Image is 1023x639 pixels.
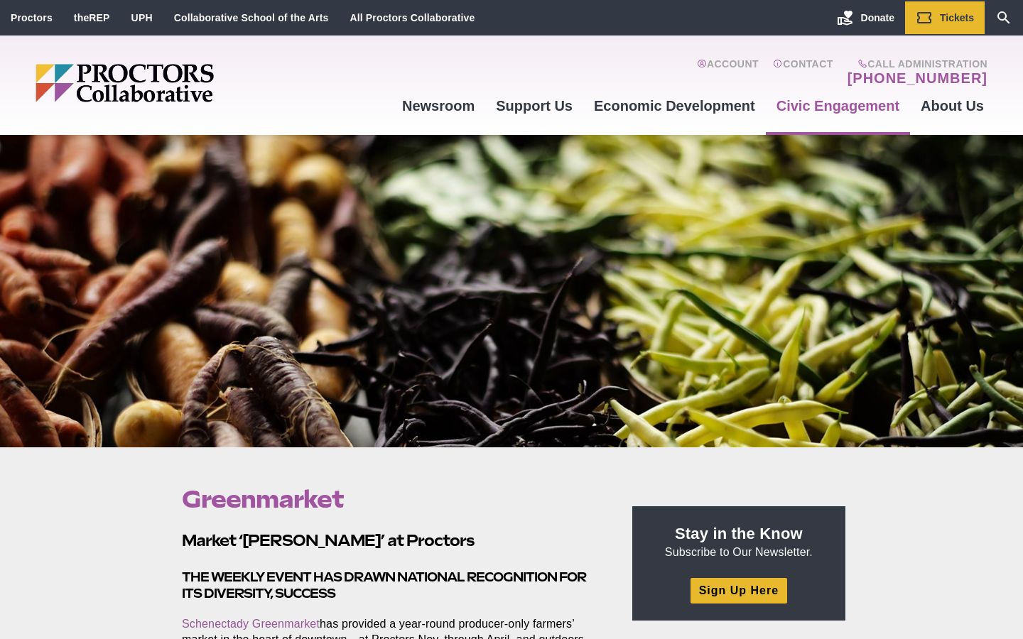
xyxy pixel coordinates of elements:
a: Newsroom [391,87,485,125]
h1: Greenmarket [182,486,600,513]
span: Call Administration [843,58,987,70]
a: Donate [826,1,905,34]
a: All Proctors Collaborative [350,12,475,23]
a: Tickets [905,1,985,34]
h3: The weekly event has drawn national recognition for its diversity, success [182,569,600,602]
a: [PHONE_NUMBER] [848,70,987,87]
img: Proctors logo [36,64,323,102]
a: Account [697,58,759,87]
span: Tickets [940,12,974,23]
p: Subscribe to Our Newsletter. [649,523,828,560]
a: Collaborative School of the Arts [174,12,329,23]
a: Search [985,1,1023,34]
a: Contact [773,58,833,87]
span: Donate [861,12,894,23]
a: Civic Engagement [766,87,910,125]
a: Support Us [485,87,583,125]
strong: Stay in the Know [675,525,803,542]
a: About Us [910,87,995,125]
a: theREP [74,12,110,23]
h2: Market ‘[PERSON_NAME]’ at Proctors [182,530,600,552]
a: Sign Up Here [691,578,787,603]
a: UPH [131,12,153,23]
a: Schenectady Greenmarket [182,618,320,630]
a: Proctors [11,12,53,23]
a: Economic Development [583,87,766,125]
